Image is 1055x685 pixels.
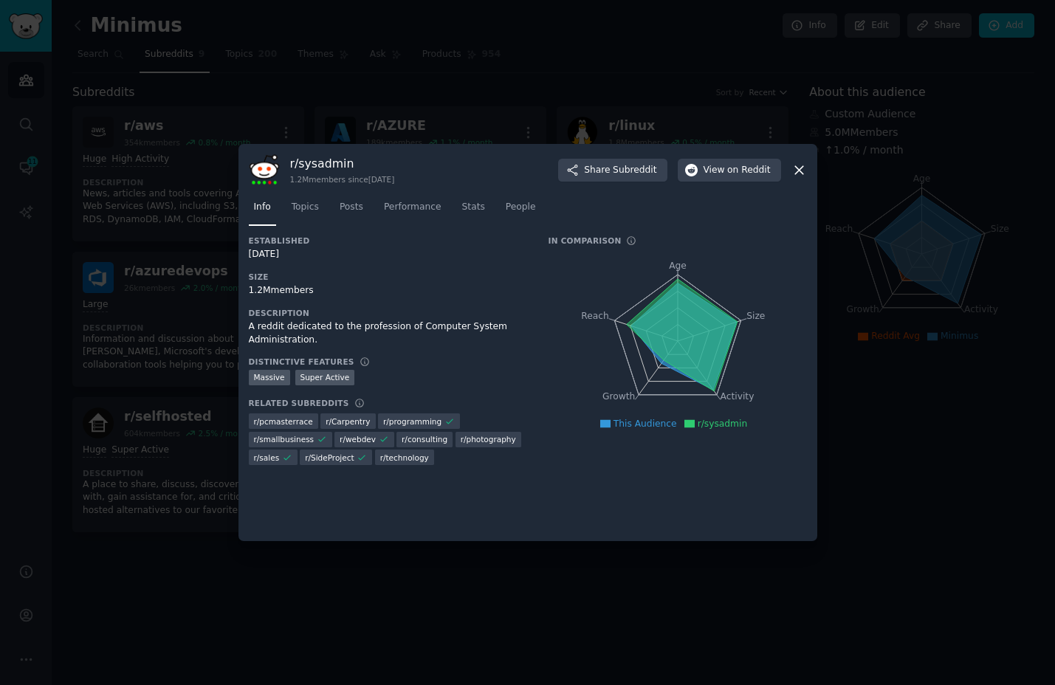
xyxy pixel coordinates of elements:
[254,434,315,444] span: r/ smallbusiness
[249,235,528,246] h3: Established
[379,196,447,226] a: Performance
[384,201,441,214] span: Performance
[383,416,441,427] span: r/ programming
[462,201,485,214] span: Stats
[340,201,363,214] span: Posts
[249,248,528,261] div: [DATE]
[698,419,748,429] span: r/sysadmin
[249,154,280,185] img: sysadmin
[584,164,656,177] span: Share
[746,311,765,321] tspan: Size
[678,159,781,182] button: Viewon Reddit
[286,196,324,226] a: Topics
[506,201,536,214] span: People
[254,416,313,427] span: r/ pcmasterrace
[305,452,354,463] span: r/ SideProject
[249,370,290,385] div: Massive
[340,434,376,444] span: r/ webdev
[249,196,276,226] a: Info
[720,392,754,402] tspan: Activity
[290,156,395,171] h3: r/ sysadmin
[249,398,349,408] h3: Related Subreddits
[249,272,528,282] h3: Size
[549,235,622,246] h3: In Comparison
[334,196,368,226] a: Posts
[704,164,771,177] span: View
[501,196,541,226] a: People
[402,434,447,444] span: r/ consulting
[254,452,280,463] span: r/ sales
[326,416,370,427] span: r/ Carpentry
[602,392,635,402] tspan: Growth
[249,357,354,367] h3: Distinctive Features
[380,452,429,463] span: r/ technology
[457,196,490,226] a: Stats
[254,201,271,214] span: Info
[292,201,319,214] span: Topics
[295,370,355,385] div: Super Active
[581,311,609,321] tspan: Reach
[249,308,528,318] h3: Description
[249,320,528,346] div: A reddit dedicated to the profession of Computer System Administration.
[290,174,395,185] div: 1.2M members since [DATE]
[249,284,528,297] div: 1.2M members
[727,164,770,177] span: on Reddit
[613,164,656,177] span: Subreddit
[558,159,667,182] button: ShareSubreddit
[669,261,687,271] tspan: Age
[614,419,677,429] span: This Audience
[461,434,516,444] span: r/ photography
